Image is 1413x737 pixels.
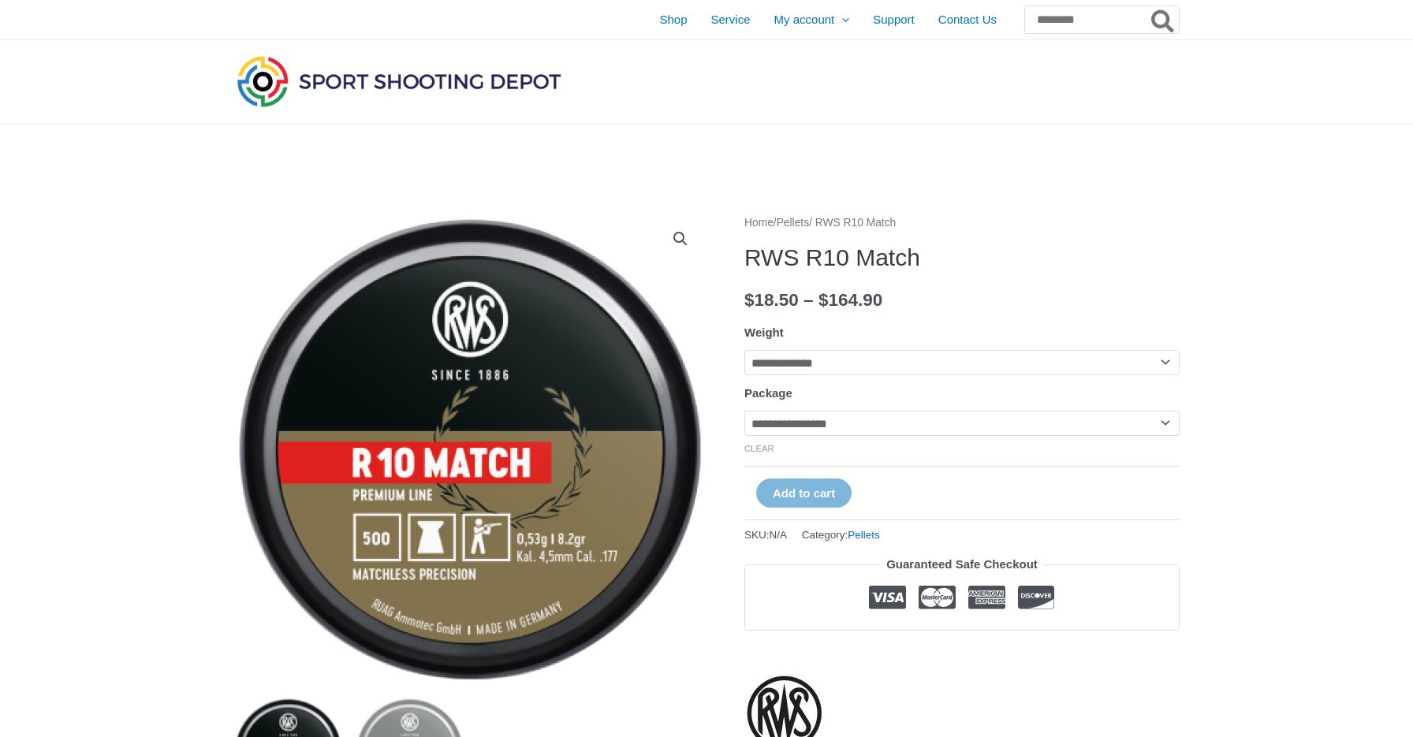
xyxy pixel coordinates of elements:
span: N/A [770,529,788,541]
a: Home [744,217,774,229]
span: $ [818,290,829,310]
a: Pellets [848,529,880,541]
legend: Guaranteed Safe Checkout [880,553,1044,575]
button: Add to cart [756,478,852,508]
label: Weight [744,326,784,339]
img: Sport Shooting Depot [233,52,565,110]
button: Search [1148,6,1179,33]
a: View full-screen image gallery [666,225,695,253]
nav: Breadcrumb [744,213,1180,233]
h1: RWS R10 Match [744,244,1180,272]
span: $ [744,290,755,310]
iframe: Customer reviews powered by Trustpilot [744,642,1180,661]
a: Pellets [777,217,809,229]
label: Package [744,386,792,400]
img: RWS R10 Match [233,213,706,686]
span: SKU: [744,525,787,545]
bdi: 164.90 [818,290,882,310]
span: Category: [802,525,880,545]
span: – [803,290,814,310]
bdi: 18.50 [744,290,799,310]
a: Clear options [744,444,774,453]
